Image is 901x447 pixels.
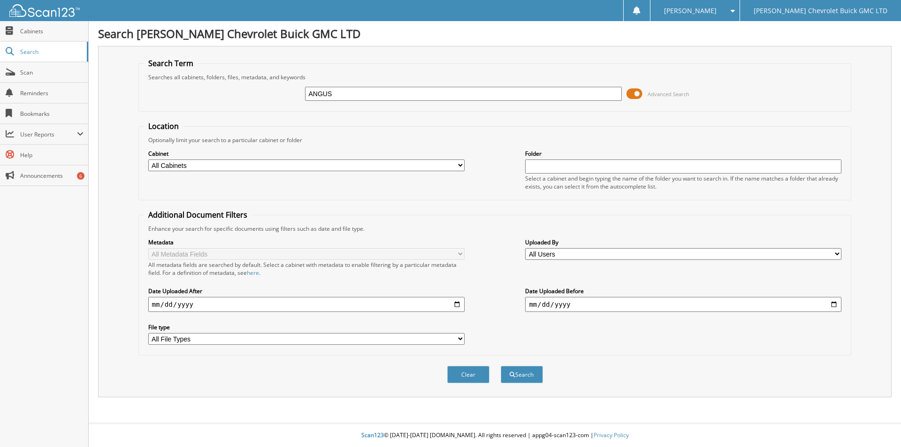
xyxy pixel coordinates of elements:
[594,431,629,439] a: Privacy Policy
[144,225,847,233] div: Enhance your search for specific documents using filters such as date and file type.
[525,287,841,295] label: Date Uploaded Before
[525,174,841,190] div: Select a cabinet and begin typing the name of the folder you want to search in. If the name match...
[648,91,689,98] span: Advanced Search
[20,151,84,159] span: Help
[148,323,465,331] label: File type
[148,297,465,312] input: start
[144,136,847,144] div: Optionally limit your search to a particular cabinet or folder
[20,130,77,138] span: User Reports
[89,424,901,447] div: © [DATE]-[DATE] [DOMAIN_NAME]. All rights reserved | appg04-scan123-com |
[20,27,84,35] span: Cabinets
[144,73,847,81] div: Searches all cabinets, folders, files, metadata, and keywords
[144,121,183,131] legend: Location
[525,297,841,312] input: end
[20,68,84,76] span: Scan
[98,26,892,41] h1: Search [PERSON_NAME] Chevrolet Buick GMC LTD
[20,172,84,180] span: Announcements
[525,238,841,246] label: Uploaded By
[525,150,841,158] label: Folder
[77,172,84,180] div: 6
[144,58,198,68] legend: Search Term
[854,402,901,447] iframe: Chat Widget
[148,261,465,277] div: All metadata fields are searched by default. Select a cabinet with metadata to enable filtering b...
[247,269,259,277] a: here
[148,238,465,246] label: Metadata
[20,110,84,118] span: Bookmarks
[501,366,543,383] button: Search
[148,150,465,158] label: Cabinet
[144,210,252,220] legend: Additional Document Filters
[361,431,384,439] span: Scan123
[20,89,84,97] span: Reminders
[20,48,82,56] span: Search
[148,287,465,295] label: Date Uploaded After
[664,8,717,14] span: [PERSON_NAME]
[447,366,489,383] button: Clear
[754,8,887,14] span: [PERSON_NAME] Chevrolet Buick GMC LTD
[9,4,80,17] img: scan123-logo-white.svg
